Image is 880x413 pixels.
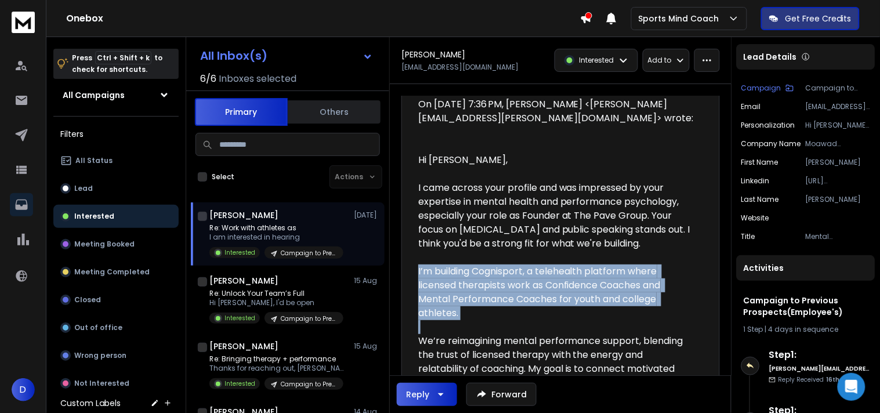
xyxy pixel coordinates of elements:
p: I am interested in hearing [209,233,343,242]
p: Meeting Booked [74,240,135,249]
button: D [12,378,35,401]
h1: [PERSON_NAME] [209,275,278,287]
p: Personalization [741,121,795,130]
div: Activities [737,255,875,281]
h3: Inboxes selected [219,72,296,86]
h1: Onebox [66,12,580,26]
p: Interested [224,248,255,257]
p: linkedin [741,176,770,186]
button: Get Free Credits [761,7,860,30]
h6: Step 1 : [769,348,871,362]
h3: Filters [53,126,179,142]
button: Others [288,99,381,125]
p: Re: Work with athletes as [209,223,343,233]
button: Interested [53,205,179,228]
p: Thanks for reaching out, [PERSON_NAME]. [209,364,349,373]
p: [PERSON_NAME] [806,158,871,167]
p: Moawad Consulting Group [806,139,871,148]
p: Not Interested [74,379,129,388]
span: 16th, Aug [827,375,855,384]
p: Add to [648,56,672,65]
p: Closed [74,295,101,305]
p: All Status [75,156,113,165]
p: Campaign to Previous Prospects(Employee's) [806,84,871,93]
p: Campaign [741,84,781,93]
p: Email [741,102,761,111]
h1: [PERSON_NAME] [209,209,278,221]
p: [DATE] [354,211,380,220]
p: Campaign to Previous Prospects [281,314,336,323]
h1: All Inbox(s) [200,50,267,61]
p: Lead [74,184,93,193]
h1: Campaign to Previous Prospects(Employee's) [744,295,868,318]
p: Press to check for shortcuts. [72,52,162,75]
p: 15 Aug [354,276,380,285]
p: Reply Received [778,375,855,384]
p: Hi [PERSON_NAME], I came across your profile and was impressed by your expertise in mental health... [806,121,871,130]
img: logo [12,12,35,33]
button: Meeting Completed [53,260,179,284]
p: Get Free Credits [785,13,852,24]
p: Campaign to Previous Prospects(Employee's) [281,380,336,389]
button: All Inbox(s) [191,44,382,67]
button: Campaign [741,84,794,93]
h1: [PERSON_NAME] [401,49,465,60]
button: Out of office [53,316,179,339]
div: Hi [PERSON_NAME], I came across your profile and was impressed by your expertise in mental health... [418,153,694,251]
p: 15 Aug [354,342,380,351]
p: [EMAIL_ADDRESS][DOMAIN_NAME] [806,102,871,111]
button: Not Interested [53,372,179,395]
button: Lead [53,177,179,200]
button: Reply [397,383,457,406]
p: [URL][DOMAIN_NAME][PERSON_NAME] [806,176,871,186]
p: Interested [74,212,114,221]
button: Wrong person [53,344,179,367]
p: Wrong person [74,351,126,360]
button: Primary [195,98,288,126]
span: 1 Step [744,324,763,334]
p: Hi [PERSON_NAME], I'd be open [209,298,343,307]
div: Open Intercom Messenger [838,373,865,401]
h6: [PERSON_NAME][EMAIL_ADDRESS][PERSON_NAME][DOMAIN_NAME] [769,364,871,373]
h1: All Campaigns [63,89,125,101]
p: Interested [580,56,614,65]
p: [EMAIL_ADDRESS][DOMAIN_NAME] [401,63,519,72]
p: website [741,213,769,223]
p: Company Name [741,139,801,148]
button: Forward [466,383,537,406]
p: Interested [224,314,255,323]
div: We’re reimagining mental performance support, blending the trust of licensed therapy with the ene... [418,334,694,404]
blockquote: On [DATE] 7:36 PM, [PERSON_NAME] <[PERSON_NAME][EMAIL_ADDRESS][PERSON_NAME][DOMAIN_NAME]> wrote: [418,97,694,139]
div: Reply [406,389,429,400]
span: Ctrl + Shift + k [95,51,151,64]
p: Meeting Completed [74,267,150,277]
p: Campaign to Previous Prospects(Employee's) [281,249,336,258]
button: All Campaigns [53,84,179,107]
p: Lead Details [744,51,797,63]
button: All Status [53,149,179,172]
span: 6 / 6 [200,72,216,86]
p: Out of office [74,323,122,332]
p: Re: Unlock Your Team’s Full [209,289,343,298]
div: I’m building Cognisport, a telehealth platform where licensed therapists work as Confidence Coach... [418,265,694,320]
h1: [PERSON_NAME] [209,340,278,352]
div: | [744,325,868,334]
p: Sports Mind Coach [639,13,724,24]
p: Mental Performance Coach & Psychological Therapist [806,232,871,241]
p: First Name [741,158,778,167]
p: Interested [224,379,255,388]
p: Re: Bringing therapy + performance [209,354,349,364]
p: Last Name [741,195,779,204]
p: title [741,232,755,241]
label: Select [212,172,234,182]
button: Meeting Booked [53,233,179,256]
button: Closed [53,288,179,311]
span: 4 days in sequence [769,324,839,334]
h3: Custom Labels [60,397,121,409]
p: [PERSON_NAME] [806,195,871,204]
